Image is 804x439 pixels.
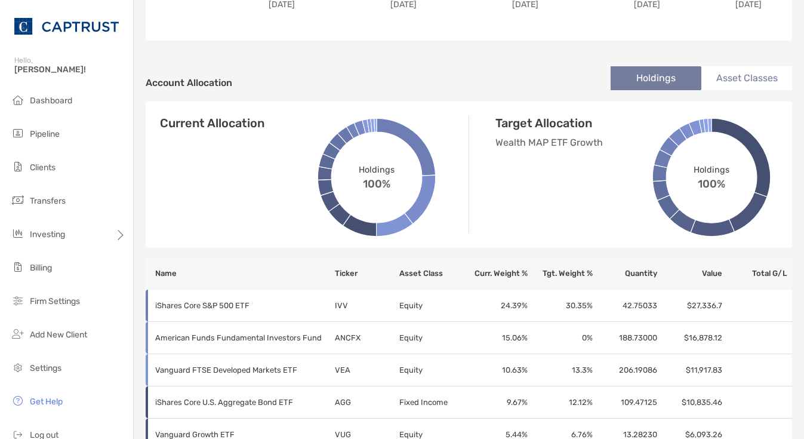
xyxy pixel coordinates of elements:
img: CAPTRUST Logo [14,5,119,48]
span: Clients [30,162,56,173]
span: Holdings [359,164,394,174]
th: Quantity [593,257,658,290]
img: pipeline icon [11,126,25,140]
span: Firm Settings [30,296,80,306]
th: Ticker [334,257,399,290]
img: add_new_client icon [11,327,25,341]
td: Equity [399,322,464,354]
img: firm-settings icon [11,293,25,308]
th: Name [146,257,334,290]
span: Holdings [694,164,729,174]
span: Investing [30,229,65,240]
th: Tgt. Weight % [528,257,593,290]
img: transfers icon [11,193,25,207]
img: clients icon [11,159,25,174]
td: Fixed Income [399,386,464,419]
span: 100% [363,174,390,190]
span: [PERSON_NAME]! [14,65,126,75]
img: settings icon [11,360,25,374]
td: $10,835.46 [658,386,723,419]
td: 13.3 % [528,354,593,386]
span: Settings [30,363,61,373]
span: Transfers [30,196,66,206]
td: 9.67 % [464,386,529,419]
span: Get Help [30,397,63,407]
td: 15.06 % [464,322,529,354]
td: Equity [399,354,464,386]
img: get-help icon [11,394,25,408]
li: Asset Classes [701,66,792,90]
td: $27,336.7 [658,290,723,322]
p: Vanguard FTSE Developed Markets ETF [155,363,322,377]
span: Dashboard [30,96,72,106]
h4: Target Allocation [495,116,680,130]
td: AGG [334,386,399,419]
td: 206.19086 [593,354,658,386]
p: iShares Core U.S. Aggregate Bond ETF [155,395,322,410]
p: American Funds Fundamental Investors Fund [155,330,322,345]
h4: Current Allocation [160,116,264,130]
p: iShares Core S&P 500 ETF [155,298,322,313]
th: Asset Class [399,257,464,290]
td: Equity [399,290,464,322]
td: 30.35 % [528,290,593,322]
th: Curr. Weight % [464,257,529,290]
td: 10.63 % [464,354,529,386]
td: $11,917.83 [658,354,723,386]
th: Value [658,257,723,290]
td: $16,878.12 [658,322,723,354]
span: 100% [698,174,725,190]
img: dashboard icon [11,93,25,107]
span: Pipeline [30,129,60,139]
td: 109.47125 [593,386,658,419]
td: 12.12 % [528,386,593,419]
h4: Account Allocation [146,77,232,88]
td: 24.39 % [464,290,529,322]
td: 42.75033 [593,290,658,322]
li: Holdings [611,66,701,90]
span: Add New Client [30,330,87,340]
img: billing icon [11,260,25,274]
img: investing icon [11,226,25,241]
p: Wealth MAP ETF Growth [495,135,680,150]
td: 0 % [528,322,593,354]
td: ANCFX [334,322,399,354]
td: IVV [334,290,399,322]
span: Billing [30,263,52,273]
td: VEA [334,354,399,386]
td: 188.73000 [593,322,658,354]
th: Total G/L [723,257,792,290]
